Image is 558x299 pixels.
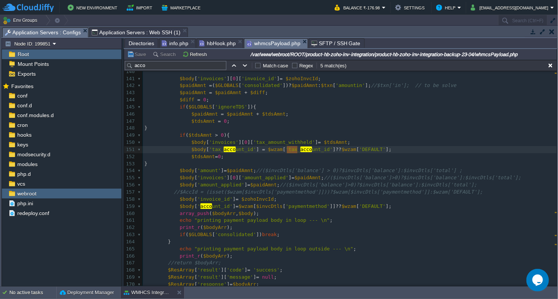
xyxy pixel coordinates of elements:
span: unt_id' [236,146,256,152]
span: print_r [180,224,200,230]
div: 145 [124,104,136,111]
span: $GLOBALS [188,232,212,237]
span: } [144,239,171,244]
div: 169 [124,274,136,281]
div: No active tasks [9,287,56,299]
span: [ [253,203,256,209]
a: conf [16,92,29,99]
span: = [230,281,233,287]
span: $zohoInvcId [286,76,318,81]
span: ] [253,274,256,280]
div: 159 [124,203,136,210]
label: Regex [300,63,314,69]
span: [ [206,139,209,145]
span: Directories [129,39,154,48]
span: acco [224,146,235,152]
span: ][ [221,267,227,273]
span: vcs [16,180,26,187]
span: Favorites [10,83,35,90]
span: if [180,232,186,237]
span: $tdsAmnt [262,111,286,117]
a: redeploy.conf [16,210,50,217]
a: conf.modules.d [16,112,55,119]
span: Mount Points [16,61,50,67]
span: ; [277,182,280,188]
div: 155 [124,174,136,182]
span: 'DEFAULT' [359,203,385,209]
div: 166 [124,253,136,260]
span: $bodyArr [203,224,227,230]
button: Env Groups [3,15,40,26]
span: $body [191,139,206,145]
span: ? [289,82,292,88]
a: cron [16,122,29,128]
span: = [209,82,212,88]
span: ( [186,104,189,110]
span: ?? [336,146,342,152]
span: [ [194,168,197,173]
span: ; [347,139,350,145]
button: Balance ₹-176.98 [335,3,382,12]
span: 'invoices' [197,175,227,180]
div: 140 [124,68,136,75]
span: if [180,132,186,138]
button: Node ID: 199851 [5,40,53,47]
span: $paidAmnt [227,111,253,117]
span: 0 [244,139,247,145]
span: = [221,111,224,117]
span: hooks [16,131,33,138]
span: ; [321,175,324,180]
a: keys [16,141,29,148]
span: 'result' [197,267,221,273]
span: ] [256,146,262,152]
span: ] [244,267,247,273]
span: + [244,90,247,95]
span: ; [286,111,289,117]
div: 147 [124,118,136,125]
span: $invcDtls [256,203,282,209]
span: = [236,196,239,202]
span: $tdsAmnt [324,139,347,145]
span: unt_id' [212,203,233,209]
span: //return $bodyArr; [168,260,221,265]
span: ] [227,281,230,287]
span: = [236,203,239,209]
span: } [144,125,147,131]
span: 'invoice_id' [241,76,277,81]
span: $ResArray [168,281,194,287]
span: ; [227,118,230,124]
span: 0 [218,154,221,159]
span: , [236,211,239,216]
a: php.d [16,171,32,177]
span: 0 [233,175,236,180]
button: New Environment [68,3,120,12]
span: ]) [283,82,289,88]
div: 160 [124,210,136,217]
span: ); [227,224,233,230]
span: whmcsPayload.php [247,39,300,48]
a: webroot [16,190,38,197]
div: 141 [124,75,136,82]
span: $paidAmnt [227,168,253,173]
span: 0 [233,76,236,81]
li: /var/www/webroot/ROOT/product-hb-zoho-inv-integration/product-hb-zoho-inv-integration-backup-23-0... [197,38,243,48]
span: ; [256,281,259,287]
span: 'message' [227,274,253,280]
span: 'amountin' [336,82,365,88]
span: 0 [224,118,227,124]
span: ]){ [247,104,256,110]
div: 151 [124,146,136,153]
span: $tdsAmnt [188,132,212,138]
span: $diff [180,97,194,102]
span: [ [356,203,359,209]
div: 146 [124,111,136,118]
button: Save [127,51,148,58]
span: [ [212,104,215,110]
div: 156 [124,182,136,189]
span: Application Servers : Configs [5,28,81,37]
span: ]; [386,146,392,152]
span: ){ [224,132,230,138]
span: Application Servers : Web SSH (1) [92,28,180,37]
